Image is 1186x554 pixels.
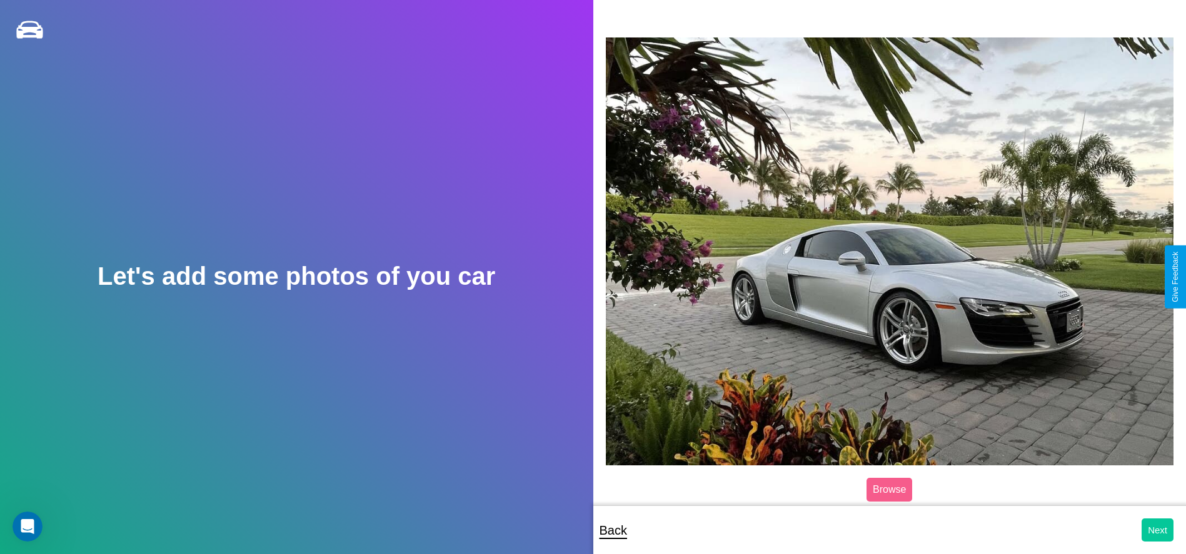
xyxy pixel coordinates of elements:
[1142,518,1173,542] button: Next
[606,37,1174,465] img: posted
[98,262,495,290] h2: Let's add some photos of you car
[1171,252,1180,302] div: Give Feedback
[867,478,912,502] label: Browse
[600,519,627,542] p: Back
[13,512,43,542] iframe: Intercom live chat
